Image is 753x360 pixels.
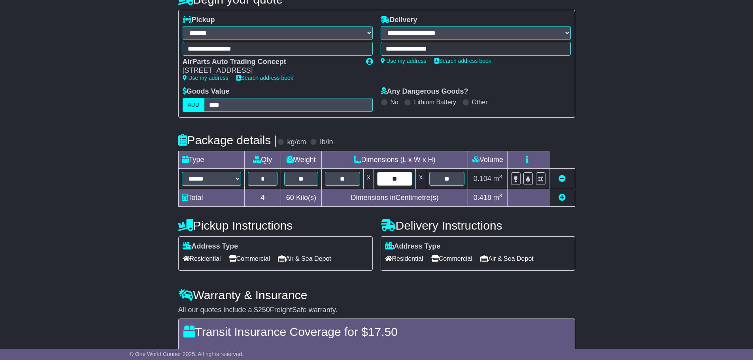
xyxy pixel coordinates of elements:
[472,98,488,106] label: Other
[414,98,456,106] label: Lithium Battery
[321,151,468,168] td: Dimensions (L x W x H)
[281,151,322,168] td: Weight
[363,168,374,189] td: x
[183,98,205,112] label: AUD
[381,58,427,64] a: Use my address
[244,189,281,206] td: 4
[178,219,373,232] h4: Pickup Instructions
[178,134,277,147] h4: Package details |
[499,173,502,179] sup: 3
[474,175,491,183] span: 0.104
[321,189,468,206] td: Dimensions in Centimetre(s)
[416,168,426,189] td: x
[178,306,575,315] div: All our quotes include a $ FreightSafe warranty.
[434,58,491,64] a: Search address book
[130,351,244,357] span: © One World Courier 2025. All rights reserved.
[381,87,468,96] label: Any Dangerous Goods?
[385,253,423,265] span: Residential
[183,16,215,25] label: Pickup
[474,194,491,202] span: 0.418
[559,194,566,202] a: Add new item
[368,325,398,338] span: 17.50
[320,138,333,147] label: lb/in
[183,66,358,75] div: [STREET_ADDRESS]
[385,242,441,251] label: Address Type
[468,151,508,168] td: Volume
[183,325,570,338] h4: Transit Insurance Coverage for $
[229,253,270,265] span: Commercial
[236,75,293,81] a: Search address book
[258,306,270,314] span: 250
[499,192,502,198] sup: 3
[183,58,358,66] div: AirParts Auto Trading Concept
[183,253,221,265] span: Residential
[178,189,244,206] td: Total
[178,288,575,302] h4: Warranty & Insurance
[286,194,294,202] span: 60
[183,87,230,96] label: Goods Value
[559,175,566,183] a: Remove this item
[391,98,398,106] label: No
[287,138,306,147] label: kg/cm
[183,75,228,81] a: Use my address
[178,151,244,168] td: Type
[493,175,502,183] span: m
[244,151,281,168] td: Qty
[381,16,417,25] label: Delivery
[480,253,534,265] span: Air & Sea Depot
[278,253,331,265] span: Air & Sea Depot
[431,253,472,265] span: Commercial
[281,189,322,206] td: Kilo(s)
[381,219,575,232] h4: Delivery Instructions
[183,242,238,251] label: Address Type
[493,194,502,202] span: m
